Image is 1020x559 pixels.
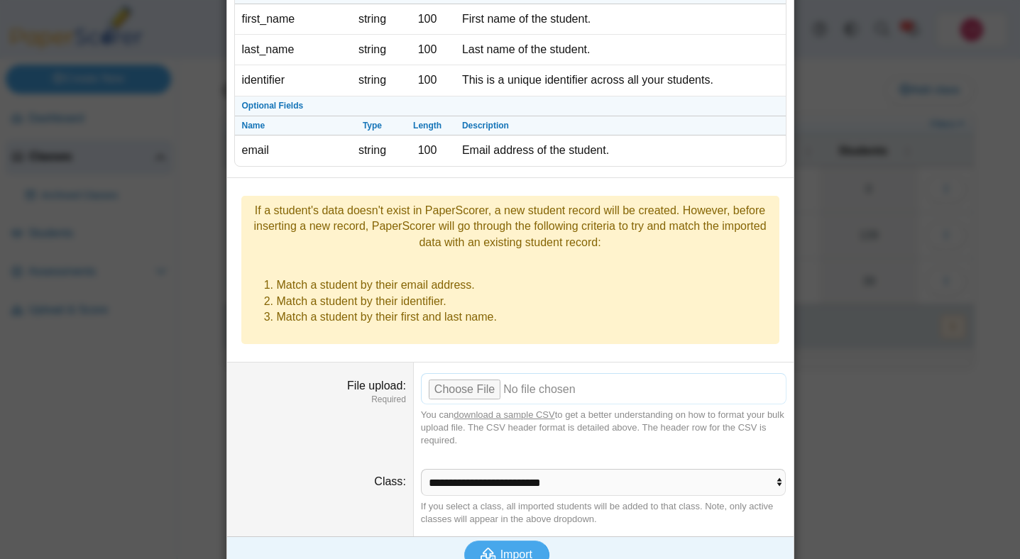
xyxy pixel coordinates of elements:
label: File upload [347,380,406,392]
li: Match a student by their identifier. [277,294,772,309]
div: If a student's data doesn't exist in PaperScorer, a new student record will be created. However, ... [248,203,772,250]
th: Type [345,116,400,136]
td: This is a unique identifier across all your students. [455,65,786,96]
th: Description [455,116,786,136]
td: 100 [400,35,455,65]
th: Length [400,116,455,136]
td: Last name of the student. [455,35,786,65]
td: email [235,135,345,165]
td: 100 [400,135,455,165]
label: Class [374,475,405,487]
td: string [345,135,400,165]
td: string [345,35,400,65]
li: Match a student by their first and last name. [277,309,772,325]
div: If you select a class, all imported students will be added to that class. Note, only active class... [421,500,786,526]
th: Optional Fields [235,96,786,116]
td: last_name [235,35,345,65]
td: 100 [400,65,455,96]
td: identifier [235,65,345,96]
td: Email address of the student. [455,135,786,165]
th: Name [235,116,345,136]
td: string [345,65,400,96]
td: 100 [400,4,455,35]
div: You can to get a better understanding on how to format your bulk upload file. The CSV header form... [421,409,786,448]
li: Match a student by their email address. [277,277,772,293]
a: download a sample CSV [454,409,554,420]
td: First name of the student. [455,4,786,35]
dfn: Required [234,394,406,406]
td: string [345,4,400,35]
td: first_name [235,4,345,35]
